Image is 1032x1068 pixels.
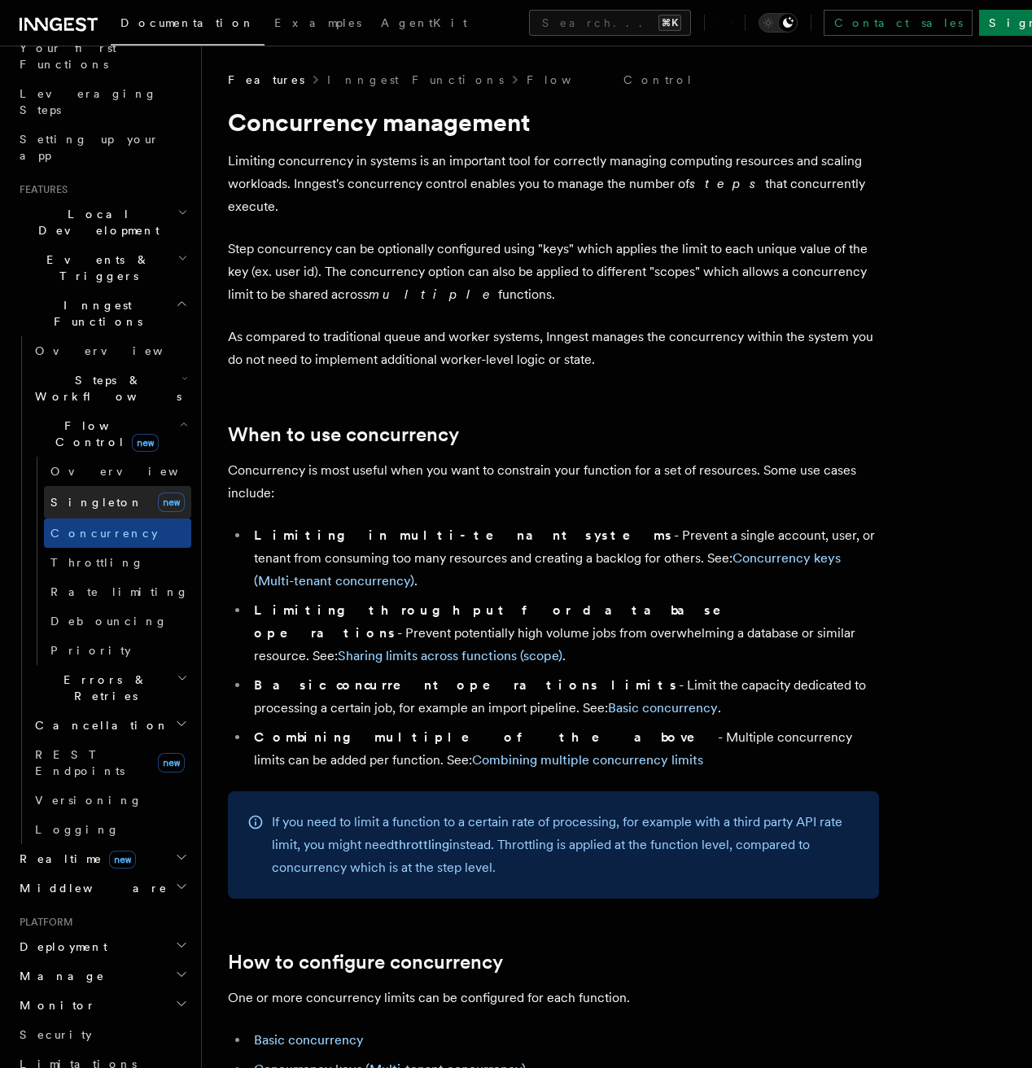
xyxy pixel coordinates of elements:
[13,125,191,170] a: Setting up your app
[50,527,158,540] span: Concurrency
[228,326,879,371] p: As compared to traditional queue and worker systems, Inngest manages the concurrency within the s...
[228,951,503,974] a: How to configure concurrency
[13,1020,191,1049] a: Security
[228,459,879,505] p: Concurrency is most useful when you want to constrain your function for a set of resources. Some ...
[28,815,191,844] a: Logging
[249,674,879,720] li: - Limit the capacity dedicated to processing a certain job, for example an import pipeline. See: .
[28,365,191,411] button: Steps & Workflows
[228,72,304,88] span: Features
[327,72,504,88] a: Inngest Functions
[111,5,265,46] a: Documentation
[394,837,449,852] a: throttling
[28,411,191,457] button: Flow Controlnew
[272,811,859,879] p: If you need to limit a function to a certain rate of processing, for example with a third party A...
[824,10,973,36] a: Contact sales
[44,606,191,636] a: Debouncing
[228,238,879,306] p: Step concurrency can be optionally configured using "keys" which applies the limit to each unique...
[28,665,191,711] button: Errors & Retries
[28,418,179,450] span: Flow Control
[44,519,191,548] a: Concurrency
[529,10,691,36] button: Search...⌘K
[28,336,191,365] a: Overview
[228,107,879,137] h1: Concurrency management
[381,16,467,29] span: AgentKit
[249,599,879,667] li: - Prevent potentially high volume jobs from overwhelming a database or similar resource. See: .
[20,87,157,116] span: Leveraging Steps
[28,717,169,733] span: Cancellation
[28,786,191,815] a: Versioning
[527,72,693,88] a: Flow Control
[13,997,96,1013] span: Monitor
[254,1032,364,1048] a: Basic concurrency
[254,677,679,693] strong: Basic concurrent operations limits
[274,16,361,29] span: Examples
[249,524,879,593] li: - Prevent a single account, user, or tenant from consuming too many resources and creating a back...
[50,615,168,628] span: Debouncing
[28,457,191,665] div: Flow Controlnew
[44,486,191,519] a: Singletonnew
[109,851,136,869] span: new
[35,344,203,357] span: Overview
[249,726,879,772] li: - Multiple concurrency limits can be added per function. See:
[13,939,107,955] span: Deployment
[254,527,674,543] strong: Limiting in multi-tenant systems
[228,423,459,446] a: When to use concurrency
[13,844,191,873] button: Realtimenew
[228,987,879,1009] p: One or more concurrency limits can be configured for each function.
[254,602,744,641] strong: Limiting throughput for database operations
[13,183,68,196] span: Features
[13,916,73,929] span: Platform
[759,13,798,33] button: Toggle dark mode
[338,648,562,663] a: Sharing limits across functions (scope)
[44,577,191,606] a: Rate limiting
[13,336,191,844] div: Inngest Functions
[13,961,191,991] button: Manage
[13,291,191,336] button: Inngest Functions
[35,748,125,777] span: REST Endpoints
[44,548,191,577] a: Throttling
[158,492,185,512] span: new
[44,636,191,665] a: Priority
[13,851,136,867] span: Realtime
[50,556,144,569] span: Throttling
[369,287,498,302] em: multiple
[50,465,218,478] span: Overview
[28,372,181,405] span: Steps & Workflows
[50,585,189,598] span: Rate limiting
[658,15,681,31] kbd: ⌘K
[13,991,191,1020] button: Monitor
[13,968,105,984] span: Manage
[608,700,718,716] a: Basic concurrency
[13,79,191,125] a: Leveraging Steps
[13,932,191,961] button: Deployment
[13,873,191,903] button: Middleware
[13,199,191,245] button: Local Development
[254,729,718,745] strong: Combining multiple of the above
[20,1028,92,1041] span: Security
[28,740,191,786] a: REST Endpointsnew
[13,252,177,284] span: Events & Triggers
[371,5,477,44] a: AgentKit
[13,245,191,291] button: Events & Triggers
[472,752,703,768] a: Combining multiple concurrency limits
[13,297,176,330] span: Inngest Functions
[13,206,177,239] span: Local Development
[44,457,191,486] a: Overview
[50,496,143,509] span: Singleton
[265,5,371,44] a: Examples
[50,644,131,657] span: Priority
[120,16,255,29] span: Documentation
[28,672,177,704] span: Errors & Retries
[35,823,120,836] span: Logging
[689,176,765,191] em: steps
[13,33,191,79] a: Your first Functions
[158,753,185,773] span: new
[13,880,168,896] span: Middleware
[28,711,191,740] button: Cancellation
[35,794,142,807] span: Versioning
[228,150,879,218] p: Limiting concurrency in systems is an important tool for correctly managing computing resources a...
[20,133,160,162] span: Setting up your app
[132,434,159,452] span: new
